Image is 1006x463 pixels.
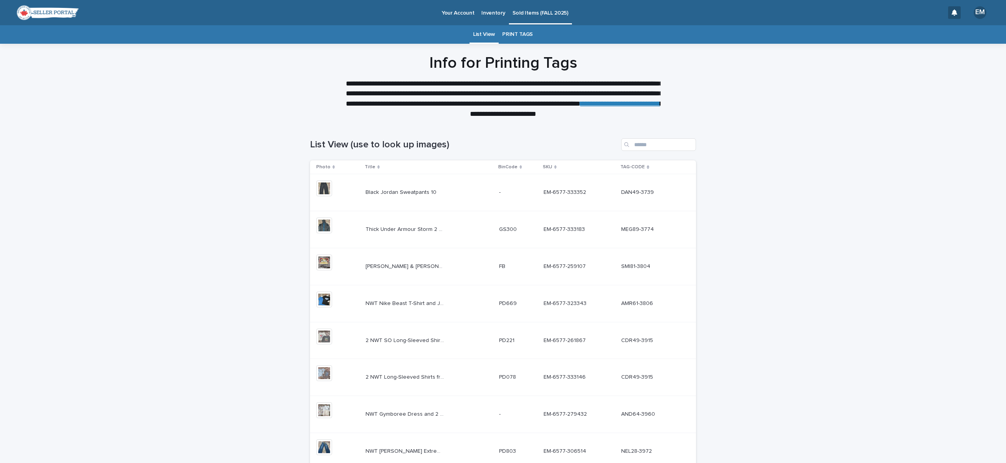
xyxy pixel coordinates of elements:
a: List View [473,25,495,44]
p: PD803 [499,446,518,455]
p: - [499,188,502,196]
p: EM-6577-333146 [544,372,587,381]
p: MEG89-3774 [621,225,655,233]
p: NWT Lee's Extreme Motion Jeans 10 [366,446,446,455]
tr: 2 NWT Long-Sleeved Shirts from Old Navy and [PERSON_NAME] 72 NWT Long-Sleeved Shirts from Old Nav... [310,359,696,396]
p: PD221 [499,336,516,344]
p: EM-6577-323343 [544,299,588,307]
p: EM-6577-333183 [544,225,587,233]
h1: List View (use to look up images) [310,139,618,151]
p: AMR61-3806 [621,299,655,307]
p: TAG-CODE [620,163,645,171]
div: EM [974,6,986,19]
img: Wxgr8e0QTxOLugcwBcqd [16,5,79,20]
p: EM-6577-261867 [544,336,587,344]
p: NWT Gymboree Dress and 2 Flowy Shirts from Gymboree and Carter's 3T [366,409,446,418]
p: EM-6577-279432 [544,409,588,418]
input: Search [621,138,696,151]
tr: NWT Gymboree Dress and 2 Flowy Shirts from Gymboree and [PERSON_NAME] 3TNWT Gymboree Dress and 2 ... [310,396,696,433]
p: AND64-3960 [621,409,657,418]
p: SMI81-3804 [621,262,652,270]
p: DAN49-3739 [621,188,655,196]
p: 2 NWT Long-Sleeved Shirts from Old Navy and Mudd 7 [366,372,446,381]
p: - [499,409,502,418]
tr: NWT Nike Beast T-Shirt and Jumping Beans Basic Tee 4NWT Nike Beast T-Shirt and Jumping Beans Basi... [310,285,696,322]
p: CDR49-3915 [621,372,655,381]
p: SKU [543,163,552,171]
tr: 2 NWT SO Long-Sleeved Shirts 72 NWT SO Long-Sleeved Shirts 7 PD221PD221 EM-6577-261867EM-6577-261... [310,322,696,359]
p: NWT Nike Beast T-Shirt and Jumping Beans Basic Tee 4 [366,299,446,307]
p: CDR49-3915 [621,336,655,344]
p: NEL28-3972 [621,446,653,455]
tr: Thick Under Armour Storm 2 Zip-Up Jacket 10Thick Under Armour Storm 2 Zip-Up Jacket 10 GS300GS300... [310,211,696,248]
p: BinCode [498,163,518,171]
p: FB [499,262,507,270]
h1: Info for Printing Tags [310,54,696,73]
p: Photo [316,163,330,171]
p: GS300 [499,225,518,233]
p: Black Jordan Sweatpants 10 [366,188,438,196]
p: Melissa & Doug Ballet Performance Wooden Puzzle One Size [366,262,446,270]
p: 2 NWT SO Long-Sleeved Shirts 7 [366,336,446,344]
p: PD078 [499,372,518,381]
p: Title [365,163,375,171]
a: PRINT TAGS [502,25,533,44]
p: PD669 [499,299,518,307]
tr: Black Jordan Sweatpants 10Black Jordan Sweatpants 10 -- EM-6577-333352EM-6577-333352 DAN49-3739DA... [310,174,696,211]
p: EM-6577-259107 [544,262,587,270]
tr: [PERSON_NAME] & [PERSON_NAME] Ballet Performance Wooden Puzzle One Size[PERSON_NAME] & [PERSON_NA... [310,248,696,285]
p: EM-6577-306514 [544,446,588,455]
p: EM-6577-333352 [544,188,588,196]
p: Thick Under Armour Storm 2 Zip-Up Jacket 10 [366,225,446,233]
